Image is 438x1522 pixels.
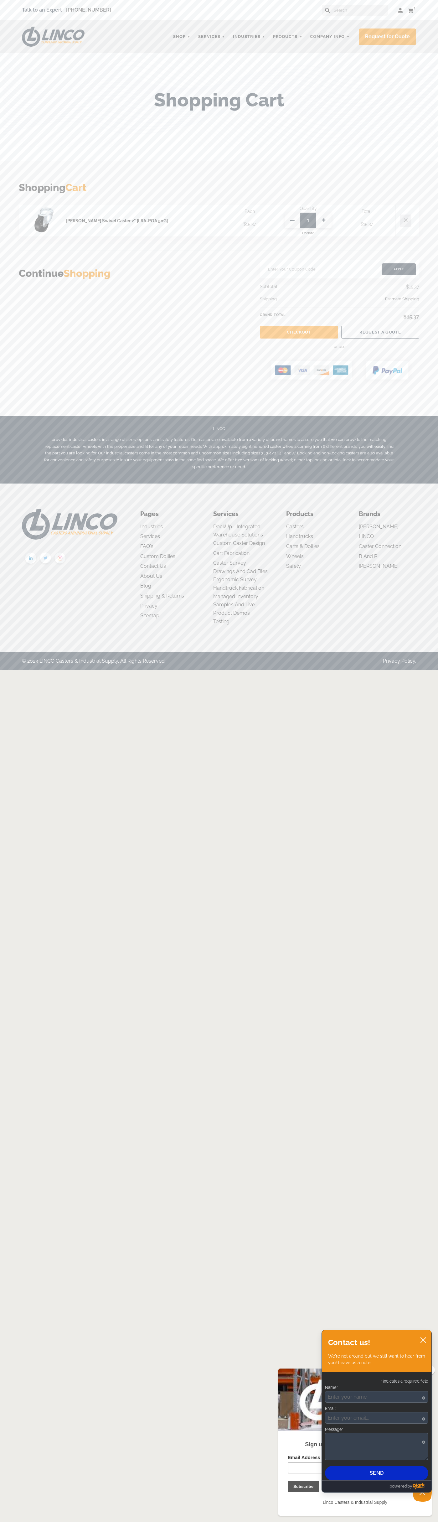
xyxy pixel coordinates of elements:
div: © 2023 LINCO Casters & Industrial Supply. All Rights Reserved. [22,657,166,665]
span: by [407,1482,412,1490]
a: Products [270,31,306,43]
p: * indicates a required field [325,1380,428,1384]
a: REQUEST A QUOTE [341,326,419,339]
a: Shipping & Returns [140,593,184,599]
a: Handtruck Fabrication [213,585,264,591]
div: Quantity [285,205,332,212]
a: 1 [408,6,416,14]
a: ContinueShopping [19,267,110,279]
p: -- or use -- [260,343,419,350]
a: Custom Dollies [140,553,175,559]
span: Talk to an Expert – [22,6,111,14]
input: Search [333,5,388,16]
a: Privacy Policy. [383,658,416,664]
a: Samples and Live Product Demos [213,602,255,616]
span: Required field [422,1416,425,1420]
a: Handtrucks [286,533,313,539]
img: linkedin.png [23,551,38,567]
a: [PERSON_NAME] [359,524,399,530]
a: Ergonomic Survey [213,577,257,582]
img: group-2120.png [359,354,415,388]
a: Safety [286,563,301,569]
a: Caster Connection [359,543,401,549]
div: Grand Total [260,312,364,318]
img: LINCO CASTERS & INDUSTRIAL SUPPLY [22,509,117,540]
img: instagram.png [53,551,68,567]
span: Required field [422,1440,425,1443]
textarea: Message [325,1433,428,1460]
img: twitter.png [38,551,53,567]
a: [PERSON_NAME] [359,563,399,569]
div: Each [227,205,272,218]
a: Request for Quote [359,28,416,45]
a: Managed Inventory [213,593,258,599]
span: $15.37 [406,284,419,290]
h3: Shopping [19,180,419,195]
span: Estimate Shipping [385,296,419,303]
button: close chatbox [418,1335,428,1345]
span: LINCO [213,426,225,431]
a: Checkout [260,326,338,339]
li: Brands [359,509,416,519]
li: Products [286,509,343,519]
li: Pages [140,509,198,519]
img: group-2119.png [264,354,359,388]
span: Linco Casters & Industrial Supply [44,131,109,136]
span: + [316,212,332,228]
a: B and P [359,553,377,559]
button: Subscribe [7,9,38,21]
span: Required field [422,1395,425,1399]
a: Powered by Olark [389,1481,431,1492]
a: [PERSON_NAME] Swivel Caster 2" [LRA-POA 50G] [66,218,221,224]
input: Subscribe [9,112,41,124]
span: powered [389,1482,407,1490]
a: Casters [286,524,304,530]
span: $15.37 [403,313,419,320]
div: Total [344,205,389,218]
span: 1 [414,6,415,10]
span: Shopping [64,267,110,279]
span: Cart [65,182,86,193]
a: [PHONE_NUMBER] [66,7,111,13]
a: Carts & Dollies [286,543,320,549]
span: Update [302,231,314,235]
a: Wheels [286,553,304,559]
a: Industries [230,31,268,43]
a: DockUp - Integrated Warehouse Solutions [213,524,263,538]
label: Name* [325,1386,428,1390]
a: Drawings and Cad Files [213,568,268,574]
a: Log in [398,7,403,13]
a: Privacy [140,603,157,609]
a: Industries [140,524,163,530]
a: Shop [170,31,193,43]
a: Cart Fabrication [213,550,250,556]
a: Blog [140,583,151,589]
a: Sitemap [140,613,159,619]
div: Shipping [260,296,419,303]
label: Message* [325,1428,428,1432]
a: Services [140,533,160,539]
a: Caster Survey [213,560,246,566]
li: Services [213,509,271,519]
button: Send [325,1466,428,1480]
a: Contact Us [140,563,166,569]
p: provides industrial casters in a range of sizes, options, and safety features. Our casters are av... [44,436,394,470]
h1: Shopping Cart [154,89,284,111]
a: Custom Caster Design [213,540,265,546]
a: Company Info [307,31,353,43]
input: Name [325,1391,428,1403]
div: olark chatbox [322,1330,432,1493]
div: Subtotal [260,283,364,290]
label: Email Address [9,86,144,94]
span: — [285,212,300,228]
a: Services [195,31,228,43]
span: $15.37 [360,221,373,226]
a: About us [140,573,162,579]
strong: Sign up and Save 10% On Your Order [27,73,126,79]
label: Email* [325,1407,428,1411]
p: We're not around but we still want to hear from you! Leave us a note: [328,1353,425,1366]
input: Email [325,1412,428,1424]
a: FAQ's [140,543,153,549]
a: Testing [213,619,229,624]
h2: Contact us! [328,1336,370,1349]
